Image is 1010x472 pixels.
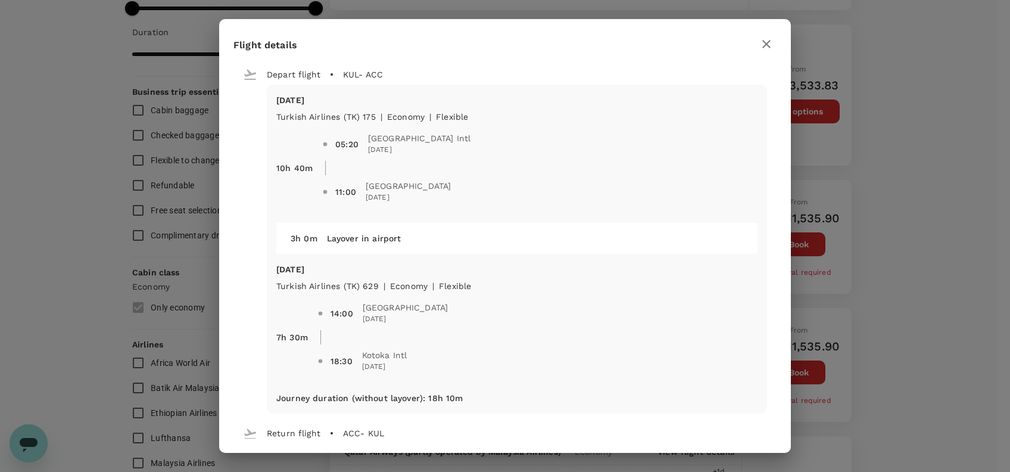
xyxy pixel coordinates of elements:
[363,313,448,325] span: [DATE]
[387,111,425,123] p: economy
[363,302,448,313] span: [GEOGRAPHIC_DATA]
[429,112,431,122] span: |
[381,112,382,122] span: |
[368,132,470,144] span: [GEOGRAPHIC_DATA] Intl
[366,192,451,204] span: [DATE]
[343,69,383,80] p: KUL - ACC
[276,111,376,123] p: Turkish Airlines (TK) 175
[267,69,320,80] p: Depart flight
[276,392,463,404] p: Journey duration (without layover) : 18h 10m
[384,281,385,291] span: |
[362,349,407,361] span: Kotoka Intl
[276,331,308,343] p: 7h 30m
[233,39,297,51] span: Flight details
[335,186,356,198] div: 11:00
[327,234,401,243] span: Layover in airport
[390,280,428,292] p: economy
[439,280,471,292] p: Flexible
[276,94,758,106] p: [DATE]
[331,355,353,367] div: 18:30
[436,111,468,123] p: Flexible
[362,361,407,373] span: [DATE]
[291,234,317,243] span: 3h 0m
[343,427,384,439] p: ACC - KUL
[276,263,758,275] p: [DATE]
[276,162,313,174] p: 10h 40m
[267,427,320,439] p: Return flight
[432,281,434,291] span: |
[368,144,470,156] span: [DATE]
[276,280,379,292] p: Turkish Airlines (TK) 629
[331,308,353,319] div: 14:00
[335,138,359,150] div: 05:20
[366,180,451,192] span: [GEOGRAPHIC_DATA]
